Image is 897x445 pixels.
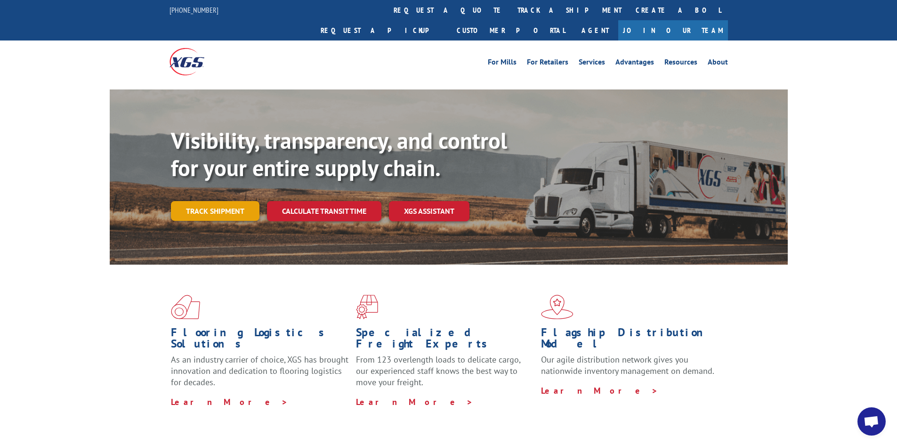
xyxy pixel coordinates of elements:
[356,396,473,407] a: Learn More >
[708,58,728,69] a: About
[579,58,605,69] a: Services
[267,201,381,221] a: Calculate transit time
[356,295,378,319] img: xgs-icon-focused-on-flooring-red
[356,327,534,354] h1: Specialized Freight Experts
[527,58,568,69] a: For Retailers
[314,20,450,40] a: Request a pickup
[171,354,348,388] span: As an industry carrier of choice, XGS has brought innovation and dedication to flooring logistics...
[389,201,469,221] a: XGS ASSISTANT
[664,58,697,69] a: Resources
[171,327,349,354] h1: Flooring Logistics Solutions
[171,295,200,319] img: xgs-icon-total-supply-chain-intelligence-red
[572,20,618,40] a: Agent
[541,385,658,396] a: Learn More >
[171,396,288,407] a: Learn More >
[488,58,517,69] a: For Mills
[171,126,507,182] b: Visibility, transparency, and control for your entire supply chain.
[857,407,886,436] div: Open chat
[541,327,719,354] h1: Flagship Distribution Model
[170,5,218,15] a: [PHONE_NUMBER]
[541,295,574,319] img: xgs-icon-flagship-distribution-model-red
[541,354,714,376] span: Our agile distribution network gives you nationwide inventory management on demand.
[171,201,259,221] a: Track shipment
[450,20,572,40] a: Customer Portal
[615,58,654,69] a: Advantages
[618,20,728,40] a: Join Our Team
[356,354,534,396] p: From 123 overlength loads to delicate cargo, our experienced staff knows the best way to move you...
